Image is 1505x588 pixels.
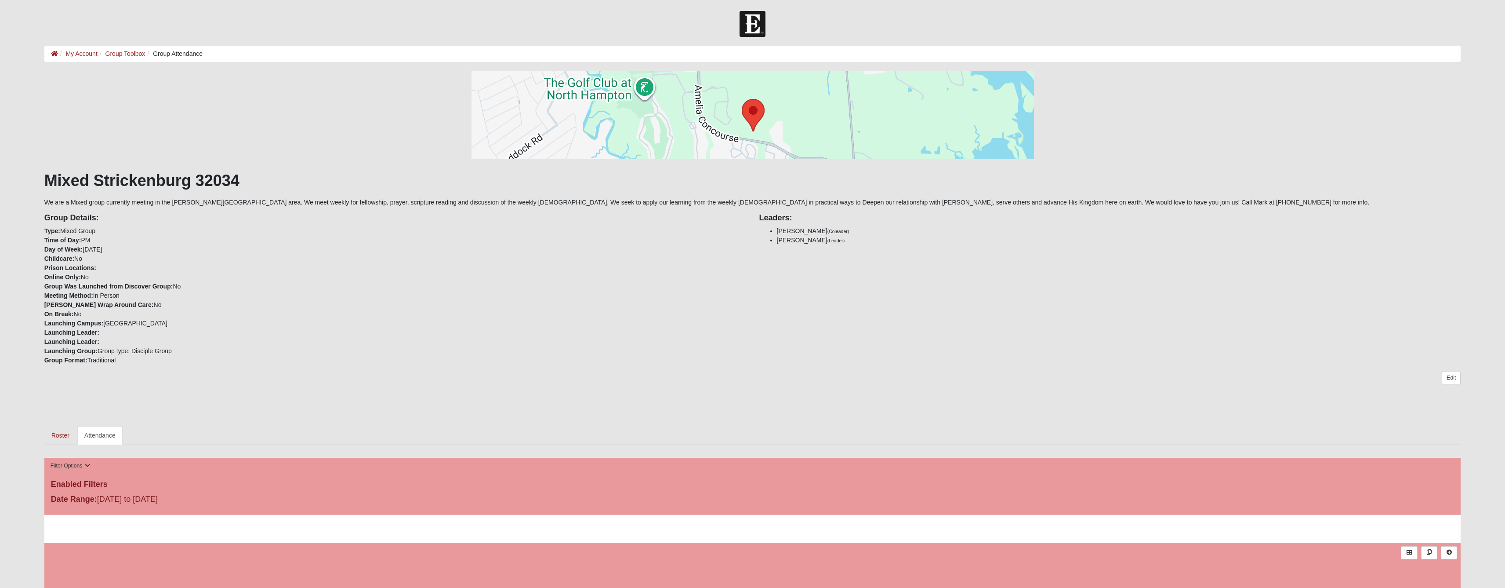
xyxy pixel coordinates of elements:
a: Attendance [77,426,123,445]
strong: Meeting Method: [44,292,93,299]
strong: Type: [44,227,60,234]
strong: Launching Group: [44,347,98,354]
strong: Group Format: [44,357,87,364]
div: We are a Mixed group currently meeting in the [PERSON_NAME][GEOGRAPHIC_DATA] area. We meet weekly... [44,71,1461,445]
strong: Launching Campus: [44,320,104,327]
strong: Time of Day: [44,237,81,244]
h4: Enabled Filters [51,480,1454,489]
button: Filter Options [48,461,93,471]
small: (Coleader) [827,229,849,234]
strong: [PERSON_NAME] Wrap Around Care: [44,301,154,308]
strong: Group Was Launched from Discover Group: [44,283,173,290]
h4: Leaders: [759,213,1461,223]
a: Merge Records into Merge Template [1421,546,1437,559]
strong: Launching Leader: [44,338,99,345]
strong: Launching Leader: [44,329,99,336]
label: Date Range: [51,493,97,505]
strong: Prison Locations: [44,264,96,271]
strong: Day of Week: [44,246,83,253]
h4: Group Details: [44,213,746,223]
img: Church of Eleven22 Logo [740,11,765,37]
li: [PERSON_NAME] [777,236,1461,245]
strong: On Break: [44,310,74,318]
div: Mixed Group PM [DATE] No No No In Person No No [GEOGRAPHIC_DATA] Group type: Disciple Group Tradi... [38,207,753,365]
li: Group Attendance [145,49,203,58]
small: (Leader) [827,238,845,243]
a: Group Toolbox [105,50,145,57]
li: [PERSON_NAME] [777,226,1461,236]
div: [DATE] to [DATE] [44,493,517,508]
h1: Mixed Strickenburg 32034 [44,171,1461,190]
a: Alt+N [1441,546,1457,559]
strong: Online Only: [44,274,81,281]
a: Export to Excel [1401,546,1417,559]
a: Roster [44,426,76,445]
strong: Childcare: [44,255,74,262]
a: My Account [65,50,97,57]
a: Edit [1442,372,1461,384]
